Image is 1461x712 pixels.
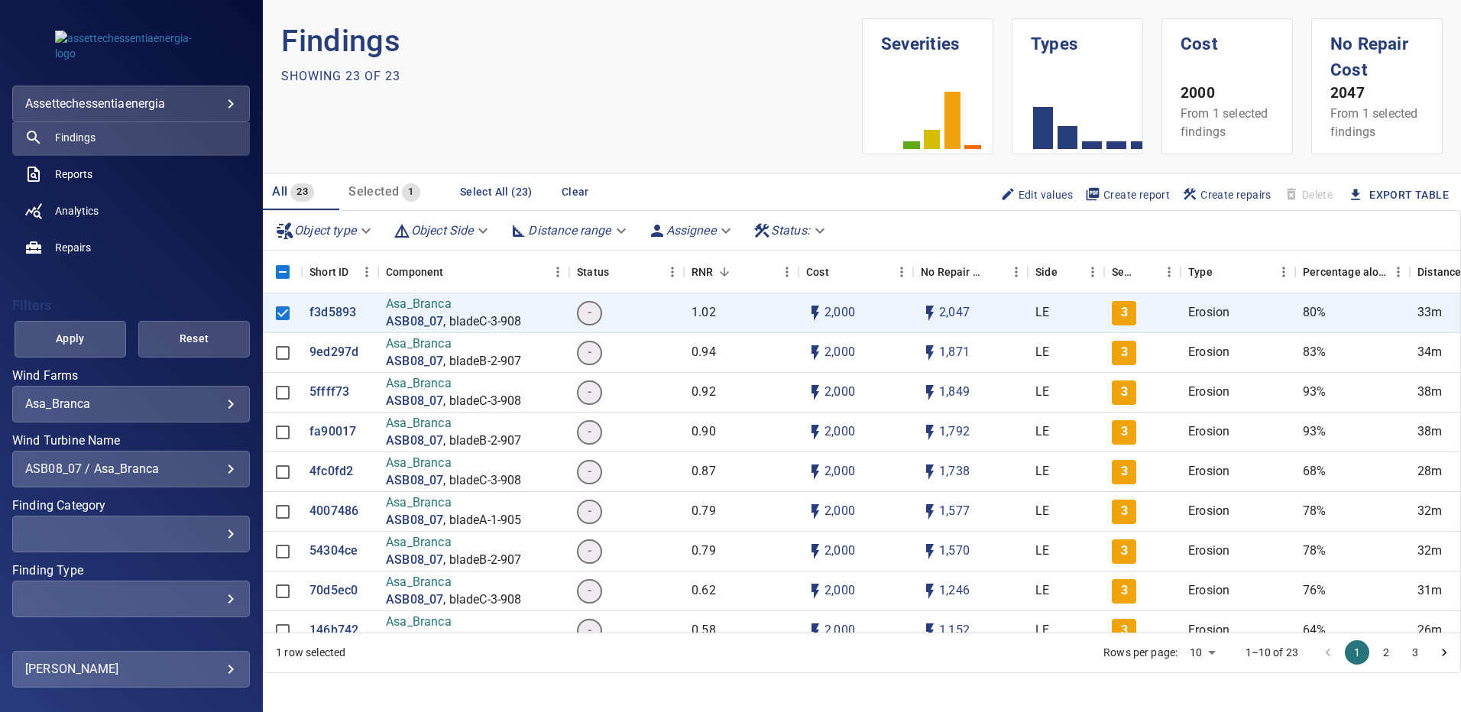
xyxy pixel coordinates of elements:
p: Findings [281,18,862,64]
label: Wind Turbine Name [12,435,250,447]
p: 68% [1303,463,1326,481]
p: ASB08_07 [386,552,443,569]
button: Clear [551,178,600,206]
p: 70d5ec0 [309,582,358,600]
a: findings active [12,119,250,156]
div: Cost [799,251,913,293]
span: Findings [55,130,96,145]
h4: Filters [12,298,250,313]
p: Asa_Branca [386,415,521,432]
a: ASB08_07 [386,472,443,490]
p: 3 [1121,304,1128,322]
svg: Auto impact [921,582,939,600]
div: Side [1028,251,1104,293]
p: Asa_Branca [386,574,521,591]
p: 0.94 [692,344,716,361]
p: 1,871 [939,344,970,361]
p: 93% [1303,384,1326,401]
p: 2000 [1181,83,1274,105]
p: ASB08_07 [386,393,443,410]
h1: No Repair Cost [1330,19,1424,83]
div: Type [1188,251,1213,293]
p: 3 [1121,622,1128,639]
div: Repair Now Ratio: The ratio of the additional incurred cost of repair in 1 year and the cost of r... [692,251,713,293]
p: 26m [1417,622,1442,639]
p: 78% [1303,503,1326,520]
p: LE [1035,542,1049,560]
button: Go to next page [1432,640,1456,665]
a: f3d5893 [309,304,356,322]
p: , bladeC-3-908 [443,313,521,331]
p: LE [1035,304,1049,322]
button: Apply [15,321,126,358]
p: 0.79 [692,503,716,520]
svg: Auto cost [806,423,824,442]
svg: Auto impact [921,542,939,561]
p: 32m [1417,503,1442,520]
p: 2,000 [824,384,855,401]
a: ASB08_07 [386,353,443,371]
p: 2,047 [939,304,970,322]
p: 33m [1417,304,1442,322]
svg: Auto cost [806,463,824,481]
div: RNR [684,251,799,293]
span: - [578,463,601,481]
button: Menu [1005,261,1028,283]
p: Erosion [1188,542,1229,560]
em: Object type [294,223,356,238]
p: 2,000 [824,542,855,560]
p: 4fc0fd2 [309,463,353,481]
span: - [578,384,601,401]
p: 31m [1417,582,1442,600]
button: Sort [609,261,630,283]
svg: Auto cost [806,622,824,640]
p: 1,246 [939,582,970,600]
button: Go to page 3 [1403,640,1427,665]
span: Reports [55,167,92,182]
div: Object Side [387,217,498,244]
span: Repairs [55,240,91,255]
p: 2047 [1330,83,1424,105]
svg: Auto impact [921,384,939,402]
p: Erosion [1188,423,1229,441]
a: fa90017 [309,423,356,441]
button: Sort [983,261,1005,283]
div: Percentage along [1303,251,1387,293]
p: 1,849 [939,384,970,401]
p: ASB08_07 [386,313,443,331]
div: Asa_Branca [25,396,237,411]
p: 5ffff73 [309,384,349,401]
button: Create report [1079,182,1176,208]
p: LE [1035,622,1049,639]
div: Finding Category [12,516,250,552]
p: 3 [1121,423,1128,441]
p: Erosion [1188,384,1229,401]
label: Wind Farms [12,370,250,382]
p: 0.92 [692,384,716,401]
p: Erosion [1188,503,1229,520]
p: Erosion [1188,463,1229,481]
div: No Repair Cost [913,251,1028,293]
span: Apply [34,329,107,348]
p: Asa_Branca [386,455,521,472]
a: 54304ce [309,542,358,560]
p: 3 [1121,582,1128,600]
em: Distance range [528,223,611,238]
p: 76% [1303,582,1326,600]
svg: Auto impact [921,463,939,481]
div: Assignee [642,217,740,244]
p: 3 [1121,384,1128,401]
span: - [578,582,601,600]
div: Component [386,251,443,293]
button: Sort [714,261,735,283]
div: Short ID [309,251,348,293]
p: 3 [1121,344,1128,361]
button: Menu [1387,261,1410,283]
p: 4007486 [309,503,358,520]
svg: Auto impact [921,344,939,362]
div: Status [569,251,684,293]
nav: pagination navigation [1314,640,1459,665]
div: assettechessentiaenergia [25,92,237,116]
